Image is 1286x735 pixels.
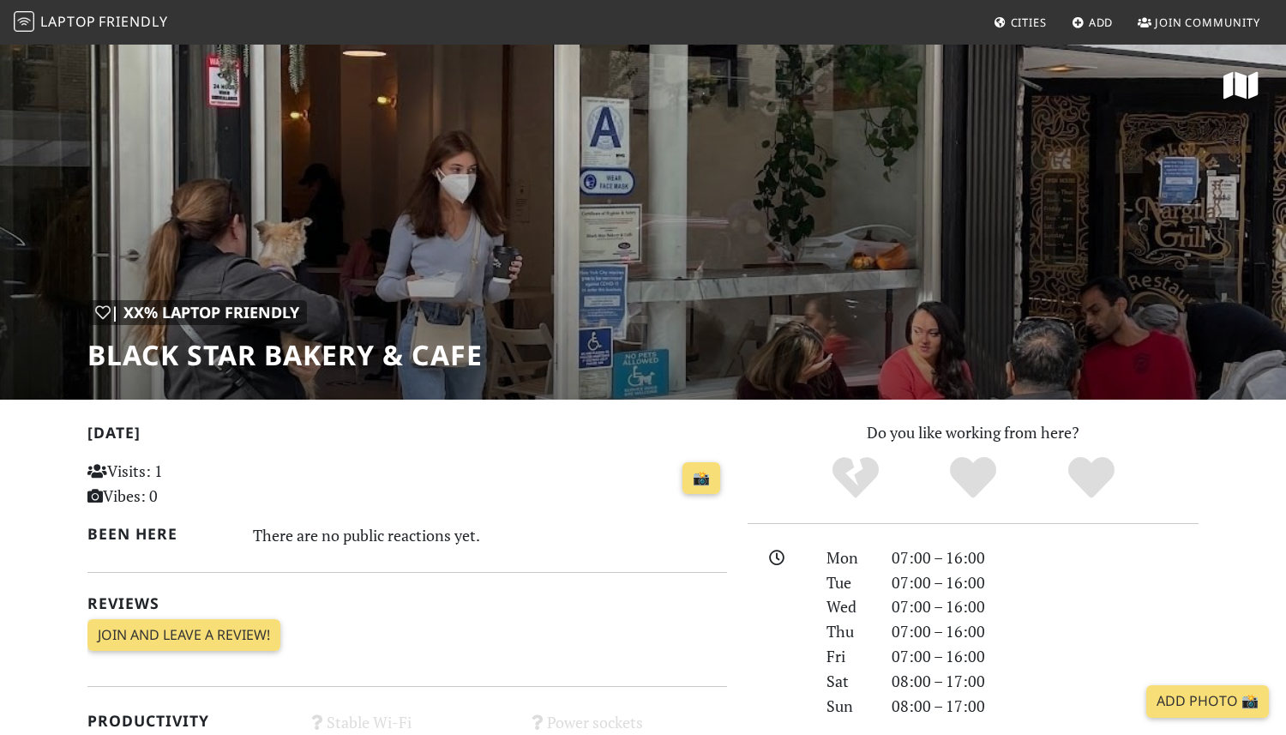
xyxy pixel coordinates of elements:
[748,420,1199,445] p: Do you like working from here?
[987,7,1054,38] a: Cities
[87,459,287,509] p: Visits: 1 Vibes: 0
[1146,685,1269,718] a: Add Photo 📸
[881,694,1209,719] div: 08:00 – 17:00
[816,694,881,719] div: Sun
[87,339,483,371] h1: Black Star Bakery & Cafe
[87,712,287,730] h2: Productivity
[816,619,881,644] div: Thu
[881,669,1209,694] div: 08:00 – 17:00
[816,594,881,619] div: Wed
[87,525,232,543] h2: Been here
[1032,455,1151,502] div: Definitely!
[14,8,168,38] a: LaptopFriendly LaptopFriendly
[1131,7,1267,38] a: Join Community
[87,594,727,612] h2: Reviews
[796,455,915,502] div: No
[40,12,96,31] span: Laptop
[1065,7,1121,38] a: Add
[87,300,307,325] div: | XX% Laptop Friendly
[816,644,881,669] div: Fri
[881,545,1209,570] div: 07:00 – 16:00
[816,669,881,694] div: Sat
[87,619,280,652] a: Join and leave a review!
[816,570,881,595] div: Tue
[881,594,1209,619] div: 07:00 – 16:00
[1089,15,1114,30] span: Add
[881,619,1209,644] div: 07:00 – 16:00
[816,545,881,570] div: Mon
[253,521,728,549] div: There are no public reactions yet.
[1011,15,1047,30] span: Cities
[881,570,1209,595] div: 07:00 – 16:00
[881,644,1209,669] div: 07:00 – 16:00
[1155,15,1260,30] span: Join Community
[914,455,1032,502] div: Yes
[682,462,720,495] a: 📸
[14,11,34,32] img: LaptopFriendly
[99,12,167,31] span: Friendly
[87,424,727,449] h2: [DATE]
